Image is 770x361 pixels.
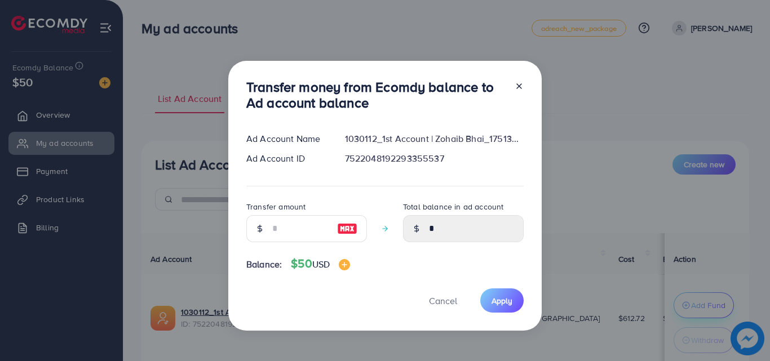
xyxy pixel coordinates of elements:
button: Cancel [415,288,471,313]
label: Transfer amount [246,201,306,212]
h3: Transfer money from Ecomdy balance to Ad account balance [246,79,506,112]
div: 7522048192293355537 [336,152,533,165]
div: 1030112_1st Account | Zohaib Bhai_1751363330022 [336,132,533,145]
h4: $50 [291,257,350,271]
img: image [337,222,357,235]
span: Balance: [246,258,282,271]
span: USD [312,258,330,270]
img: image [339,259,350,270]
button: Apply [480,288,524,313]
span: Apply [492,295,512,306]
div: Ad Account Name [237,132,336,145]
label: Total balance in ad account [403,201,503,212]
div: Ad Account ID [237,152,336,165]
span: Cancel [429,295,457,307]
